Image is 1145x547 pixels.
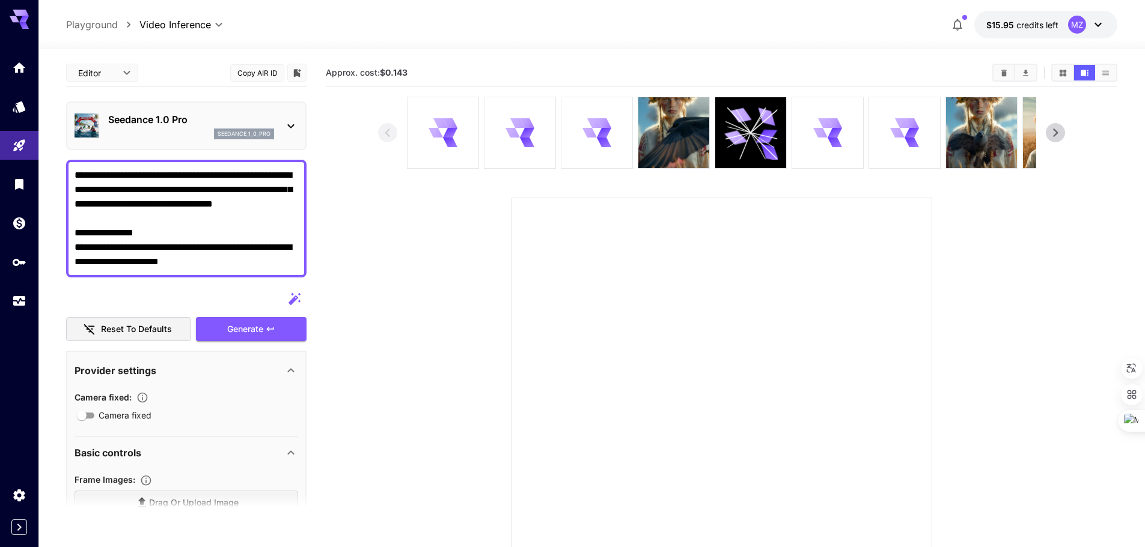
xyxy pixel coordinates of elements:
[1068,16,1086,34] div: MZ
[75,491,298,515] label: Drag or upload image
[66,17,118,32] a: Playground
[380,67,408,77] b: $0.143
[230,64,284,82] button: Copy AIR ID
[66,317,191,342] button: Reset to defaults
[1015,65,1036,80] button: Download All
[1052,65,1073,80] button: Show media in grid view
[12,99,26,114] div: Models
[78,67,115,79] span: Editor
[12,60,26,75] div: Home
[1095,65,1116,80] button: Show media in list view
[135,474,157,486] button: Upload frame images.
[108,112,274,127] p: Seedance 1.0 Pro
[227,322,263,337] span: Generate
[12,294,26,309] div: Usage
[66,17,139,32] nav: breadcrumb
[12,488,26,503] div: Settings
[99,409,151,422] span: Camera fixed
[75,474,135,485] span: Frame Images :
[1051,64,1117,82] div: Show media in grid viewShow media in video viewShow media in list view
[1023,97,1094,168] img: 3Mhf7cAAAAGSURBVAMAerOaL1WHNBYAAAAASUVORK5CYII=
[1016,20,1058,30] span: credits left
[946,97,1017,168] img: 933vXDAAAABklEQVQDABMRheLh2rUCAAAAAElFTkSuQmCC
[75,446,141,460] p: Basic controls
[75,356,298,385] div: Provider settings
[75,107,298,144] div: Seedance 1.0 Proseedance_1_0_pro
[986,20,1016,30] span: $15.95
[75,392,132,402] span: Camera fixed :
[75,438,298,467] div: Basic controls
[992,64,1037,82] div: Clear AllDownload All
[139,17,211,32] span: Video Inference
[12,138,26,153] div: Playground
[218,130,270,138] p: seedance_1_0_pro
[75,363,156,378] p: Provider settings
[1074,65,1095,80] button: Show media in video view
[974,11,1117,38] button: $15.94895MZ
[994,65,1015,80] button: Clear All
[12,255,26,270] div: API Keys
[986,19,1058,31] div: $15.94895
[292,65,302,80] button: Add to library
[12,177,26,192] div: Library
[326,67,408,77] span: Approx. cost:
[11,519,27,535] button: Expand sidebar
[638,97,709,168] img: s2xy4AAAAGSURBVAMAloYXTcYfC58AAAAASUVORK5CYII=
[12,216,26,231] div: Wallet
[196,317,307,342] button: Generate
